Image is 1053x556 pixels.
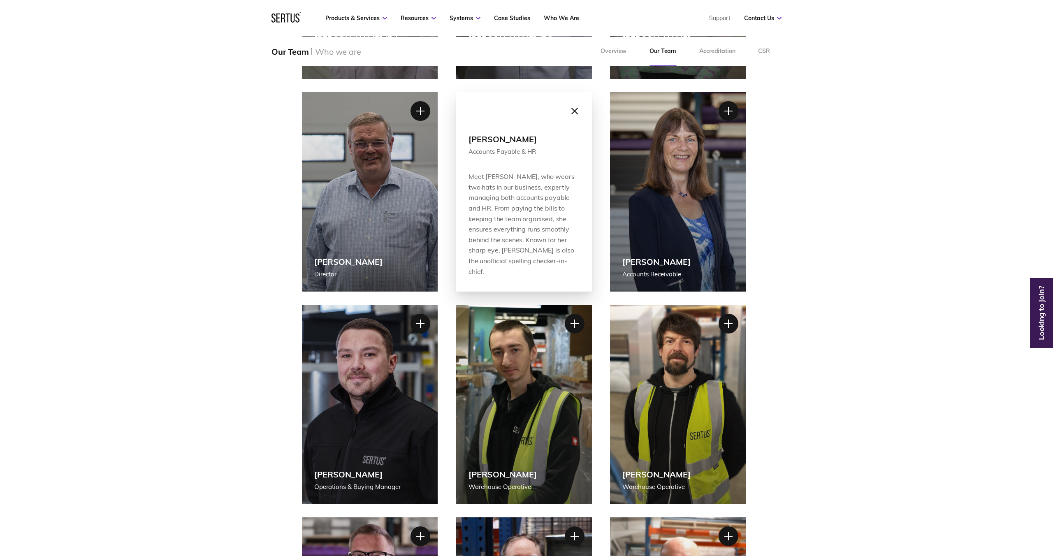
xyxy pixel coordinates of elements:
div: [PERSON_NAME] [314,469,401,480]
div: Warehouse Operative [469,482,537,492]
div: Meet [PERSON_NAME], who wears two hats in our business, expertly managing both accounts payable a... [469,171,580,277]
div: Who we are [315,46,361,57]
a: Products & Services [325,14,387,22]
a: Contact Us [744,14,782,22]
div: Our Team [271,46,308,57]
div: [PERSON_NAME] [622,257,691,267]
a: Who We Are [544,14,579,22]
div: Warehouse Operative [622,482,691,492]
div: Accounts Receivable [622,269,691,279]
a: Looking to join? [1032,310,1051,316]
a: Systems [450,14,480,22]
a: Accreditation [688,37,747,66]
a: Support [709,14,731,22]
a: CSR [747,37,782,66]
div: [PERSON_NAME] [314,257,383,267]
a: Resources [401,14,436,22]
div: Accounts Payable & HR [469,147,580,157]
div: [PERSON_NAME] [622,469,691,480]
a: Case Studies [494,14,530,22]
div: Director [314,269,383,279]
a: Overview [589,37,638,66]
div: [PERSON_NAME] [469,134,580,144]
iframe: Chat Widget [905,461,1053,556]
div: Operations & Buying Manager [314,482,401,492]
div: [PERSON_NAME] [469,469,537,480]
